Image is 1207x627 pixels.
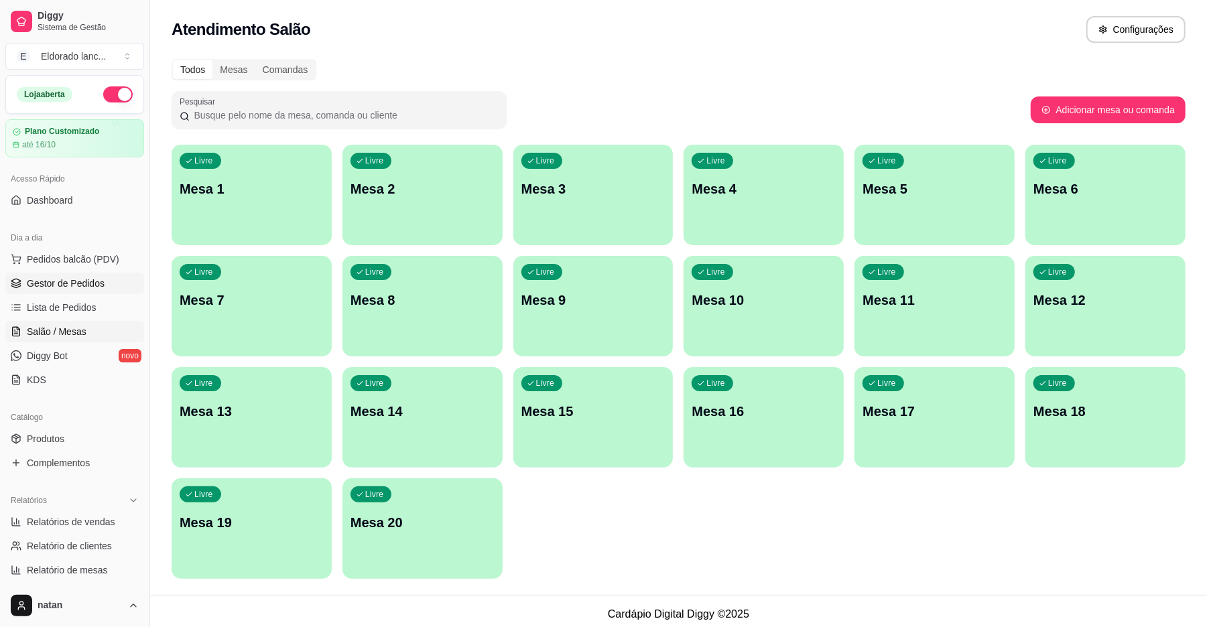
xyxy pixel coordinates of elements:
a: Lista de Pedidos [5,297,144,318]
a: Plano Customizadoaté 16/10 [5,119,144,157]
span: Pedidos balcão (PDV) [27,253,119,266]
p: Mesa 5 [863,180,1007,198]
p: Livre [536,378,555,389]
p: Mesa 11 [863,291,1007,309]
p: Livre [1048,267,1067,277]
div: Eldorado lanc ... [41,50,106,63]
p: Mesa 1 [180,180,324,198]
span: Relatório de clientes [27,539,112,553]
p: Mesa 16 [692,402,836,421]
button: LivreMesa 16 [684,367,844,468]
p: Mesa 3 [521,180,665,198]
p: Livre [365,378,384,389]
div: Catálogo [5,407,144,428]
input: Pesquisar [190,109,499,122]
span: E [17,50,30,63]
button: LivreMesa 9 [513,256,674,356]
button: LivreMesa 11 [854,256,1015,356]
button: Adicionar mesa ou comanda [1031,96,1186,123]
div: Comandas [255,60,316,79]
span: Lista de Pedidos [27,301,97,314]
button: LivreMesa 14 [342,367,503,468]
p: Mesa 7 [180,291,324,309]
span: Relatórios de vendas [27,515,115,529]
a: DiggySistema de Gestão [5,5,144,38]
a: Relatórios de vendas [5,511,144,533]
button: LivreMesa 7 [172,256,332,356]
p: Livre [194,489,213,500]
a: Complementos [5,452,144,474]
p: Livre [536,267,555,277]
p: Livre [1048,155,1067,166]
a: Relatório de mesas [5,559,144,581]
button: LivreMesa 5 [854,145,1015,245]
button: Alterar Status [103,86,133,102]
button: LivreMesa 18 [1025,367,1186,468]
span: Sistema de Gestão [38,22,139,33]
button: Pedidos balcão (PDV) [5,249,144,270]
span: Diggy Bot [27,349,68,362]
p: Mesa 19 [180,513,324,532]
button: LivreMesa 13 [172,367,332,468]
button: Configurações [1086,16,1186,43]
div: Mesas [212,60,255,79]
button: LivreMesa 8 [342,256,503,356]
h2: Atendimento Salão [172,19,310,40]
a: Diggy Botnovo [5,345,144,366]
button: LivreMesa 17 [854,367,1015,468]
p: Mesa 18 [1033,402,1178,421]
p: Mesa 20 [351,513,495,532]
button: LivreMesa 20 [342,478,503,579]
p: Livre [706,155,725,166]
p: Mesa 10 [692,291,836,309]
span: Produtos [27,432,64,445]
a: Relatório de clientes [5,535,144,557]
p: Mesa 8 [351,291,495,309]
button: LivreMesa 12 [1025,256,1186,356]
p: Mesa 6 [1033,180,1178,198]
div: Dia a dia [5,227,144,249]
p: Mesa 17 [863,402,1007,421]
p: Livre [536,155,555,166]
span: Gestor de Pedidos [27,277,105,290]
a: Relatório de fidelidadenovo [5,583,144,605]
button: LivreMesa 4 [684,145,844,245]
a: Produtos [5,428,144,449]
button: Select a team [5,43,144,70]
button: LivreMesa 19 [172,478,332,579]
button: LivreMesa 15 [513,367,674,468]
span: Dashboard [27,194,73,207]
p: Livre [877,378,896,389]
p: Mesa 14 [351,402,495,421]
a: Gestor de Pedidos [5,273,144,294]
span: KDS [27,373,46,387]
label: Pesquisar [180,96,220,107]
p: Livre [365,155,384,166]
span: natan [38,600,123,612]
button: LivreMesa 10 [684,256,844,356]
p: Mesa 15 [521,402,665,421]
p: Livre [365,489,384,500]
div: Acesso Rápido [5,168,144,190]
div: Loja aberta [17,87,72,102]
span: Salão / Mesas [27,325,86,338]
button: LivreMesa 2 [342,145,503,245]
span: Relatório de mesas [27,563,108,577]
p: Mesa 12 [1033,291,1178,309]
p: Mesa 9 [521,291,665,309]
p: Livre [365,267,384,277]
p: Livre [877,155,896,166]
p: Livre [706,267,725,277]
p: Livre [1048,378,1067,389]
a: Salão / Mesas [5,321,144,342]
div: Todos [173,60,212,79]
p: Livre [706,378,725,389]
a: KDS [5,369,144,391]
article: até 16/10 [22,139,56,150]
span: Diggy [38,10,139,22]
a: Dashboard [5,190,144,211]
button: LivreMesa 6 [1025,145,1186,245]
p: Livre [194,267,213,277]
p: Livre [877,267,896,277]
article: Plano Customizado [25,127,99,137]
